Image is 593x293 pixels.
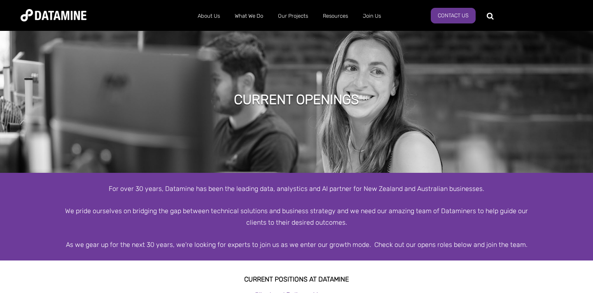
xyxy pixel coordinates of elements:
a: Contact Us [431,8,476,23]
img: Datamine [21,9,86,21]
h1: Current Openings [234,91,359,109]
div: As we gear up for the next 30 years, we're looking for experts to join us as we enter our growth ... [62,239,531,250]
a: What We Do [227,5,271,27]
div: For over 30 years, Datamine has been the leading data, analystics and AI partner for New Zealand ... [62,183,531,194]
a: Join Us [355,5,388,27]
a: Resources [315,5,355,27]
strong: Current Positions at datamine [244,275,349,283]
a: About Us [190,5,227,27]
div: We pride ourselves on bridging the gap between technical solutions and business strategy and we n... [62,205,531,228]
a: Our Projects [271,5,315,27]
